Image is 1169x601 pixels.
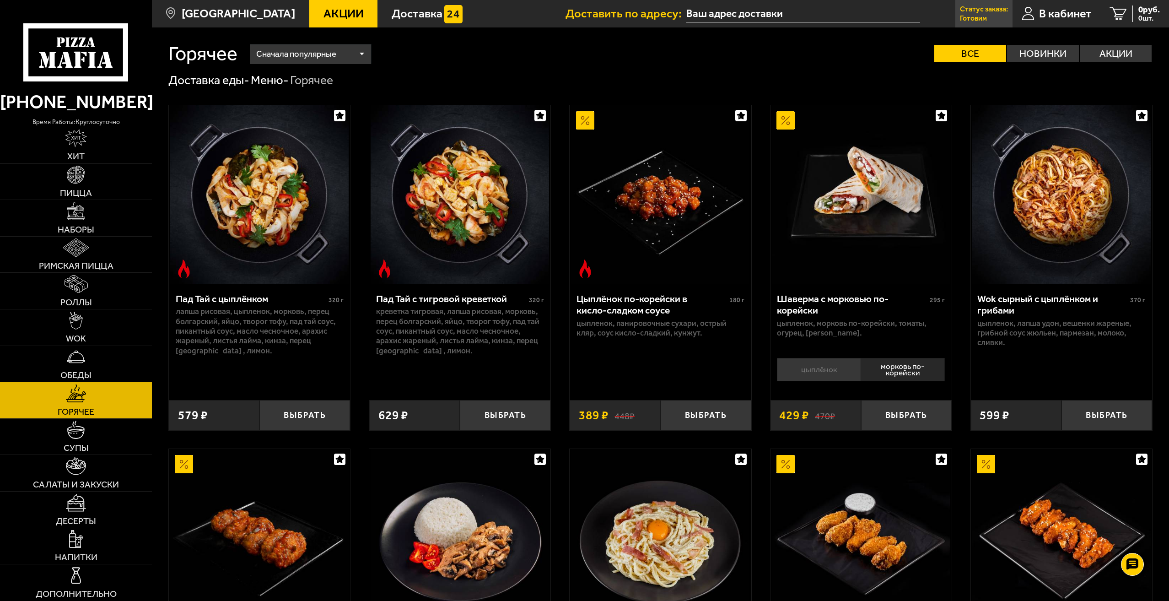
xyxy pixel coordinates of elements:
div: Пад Тай с тигровой креветкой [376,293,527,305]
button: Выбрать [661,400,751,430]
img: Пад Тай с цыплёнком [170,105,349,284]
s: 448 ₽ [614,409,635,422]
div: 0 [770,354,952,391]
a: АкционныйШаверма с морковью по-корейски [770,105,952,284]
span: Римская пицца [39,261,113,271]
span: 599 ₽ [980,409,1009,422]
span: 579 ₽ [178,409,208,422]
p: цыпленок, лапша удон, вешенки жареные, грибной соус Жюльен, пармезан, молоко, сливки. [977,319,1145,348]
span: Горячее [58,407,94,417]
span: Салаты и закуски [33,480,119,489]
img: Шаверма с морковью по-корейски [772,105,950,284]
span: 295 г [930,296,945,304]
button: Выбрать [1061,400,1152,430]
span: [GEOGRAPHIC_DATA] [182,8,295,20]
p: Статус заказа: [960,5,1008,13]
button: Выбрать [861,400,952,430]
a: Острое блюдоПад Тай с тигровой креветкой [369,105,550,284]
li: цыплёнок [777,358,861,381]
p: лапша рисовая, цыпленок, морковь, перец болгарский, яйцо, творог тофу, пад тай соус, пикантный со... [176,307,344,355]
img: Wok сырный с цыплёнком и грибами [972,105,1151,284]
span: Наборы [58,225,94,234]
span: Акции [323,8,364,20]
p: креветка тигровая, лапша рисовая, морковь, перец болгарский, яйцо, творог тофу, пад тай соус, пик... [376,307,544,355]
img: 15daf4d41897b9f0e9f617042186c801.svg [444,5,463,23]
s: 470 ₽ [815,409,835,422]
span: Пицца [60,189,92,198]
span: 320 г [529,296,544,304]
img: Пад Тай с тигровой креветкой [371,105,549,284]
img: Акционный [977,455,995,473]
span: Доставка [392,8,442,20]
label: Новинки [1007,45,1079,62]
button: Выбрать [460,400,550,430]
h1: Горячее [168,44,237,64]
span: 0 руб. [1138,5,1160,14]
span: 429 ₽ [779,409,809,422]
span: 180 г [729,296,744,304]
input: Ваш адрес доставки [686,5,920,22]
div: Горячее [290,72,333,88]
span: Роллы [60,298,92,307]
img: Акционный [776,111,795,130]
div: Wok сырный с цыплёнком и грибами [977,293,1128,316]
p: Готовим [960,15,987,22]
span: Хит [67,152,85,161]
span: Доставить по адресу: [566,8,686,20]
img: Острое блюдо [376,260,394,278]
span: Обеды [60,371,92,380]
span: Сначала популярные [256,43,336,66]
img: Акционный [776,455,795,473]
span: В кабинет [1039,8,1092,20]
img: Острое блюдо [175,260,193,278]
a: Меню- [251,73,289,87]
div: Пад Тай с цыплёнком [176,293,326,305]
span: 370 г [1130,296,1145,304]
label: Акции [1080,45,1152,62]
a: АкционныйОстрое блюдоЦыплёнок по-корейски в кисло-сладком соусе [570,105,751,284]
div: Шаверма с морковью по-корейски [777,293,927,316]
a: Wok сырный с цыплёнком и грибами [971,105,1152,284]
span: 629 ₽ [378,409,408,422]
span: Десерты [56,517,96,526]
span: Дополнительно [36,590,117,599]
a: Доставка еды- [168,73,249,87]
img: Акционный [175,455,193,473]
span: WOK [66,334,86,343]
span: Супы [64,444,89,453]
div: Цыплёнок по-корейски в кисло-сладком соусе [576,293,727,316]
span: 389 ₽ [579,409,609,422]
img: Акционный [576,111,594,130]
button: Выбрать [259,400,350,430]
a: Острое блюдоПад Тай с цыплёнком [169,105,350,284]
span: Напитки [55,553,97,562]
span: 320 г [329,296,344,304]
img: Острое блюдо [576,260,594,278]
img: Цыплёнок по-корейски в кисло-сладком соусе [571,105,750,284]
p: цыпленок, морковь по-корейски, томаты, огурец, [PERSON_NAME]. [777,319,945,338]
span: 0 шт. [1138,15,1160,22]
label: Все [934,45,1006,62]
p: цыпленок, панировочные сухари, острый кляр, Соус кисло-сладкий, кунжут. [576,319,744,338]
li: морковь по-корейски [861,358,945,381]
